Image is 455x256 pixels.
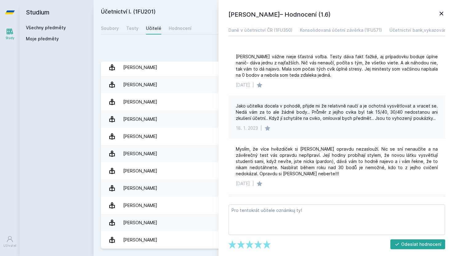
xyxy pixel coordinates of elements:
[1,232,18,251] a: Uživatel
[123,217,157,229] div: [PERSON_NAME]
[123,96,157,108] div: [PERSON_NAME]
[123,182,157,194] div: [PERSON_NAME]
[26,36,59,42] span: Moje předměty
[126,22,139,35] a: Testy
[252,181,254,187] div: |
[101,111,448,128] a: [PERSON_NAME] 8 hodnocení 4.0
[123,165,157,177] div: [PERSON_NAME]
[236,146,438,177] div: Myslím, že více hvězdiček si [PERSON_NAME] opravdu nezaslouží. Nic se sní nenaučíte a na závěrečn...
[236,181,250,187] div: [DATE]
[123,148,157,160] div: [PERSON_NAME]
[123,113,157,125] div: [PERSON_NAME]
[146,22,161,35] a: Učitelé
[146,25,161,31] div: Učitelé
[6,36,14,40] div: Study
[390,239,445,249] button: Odeslat hodnocení
[260,125,262,131] div: |
[123,130,157,143] div: [PERSON_NAME]
[101,22,119,35] a: Soubory
[123,234,157,246] div: [PERSON_NAME]
[252,82,254,88] div: |
[169,25,191,31] div: Hodnocení
[101,145,448,162] a: [PERSON_NAME] 2 hodnocení 1.0
[1,25,18,43] a: Study
[101,76,448,93] a: [PERSON_NAME] 5 hodnocení 4.0
[101,25,119,31] div: Soubory
[126,25,139,31] div: Testy
[123,79,157,91] div: [PERSON_NAME]
[26,25,66,30] a: Všechny předměty
[101,7,379,17] h2: Účetnictví I. (1FU201)
[101,214,448,231] a: [PERSON_NAME] 10 hodnocení 2.9
[101,180,448,197] a: [PERSON_NAME] 14 hodnocení 1.6
[101,231,448,249] a: [PERSON_NAME] 2 hodnocení 4.0
[101,197,448,214] a: [PERSON_NAME] 11 hodnocení 5.0
[101,93,448,111] a: [PERSON_NAME] 23 hodnocení 4.5
[236,103,438,121] div: Jako učitelka docela v pohodě, přijde mi že relativně naučí a je ochotná vysvětlovat a vracet se....
[169,22,191,35] a: Hodnocení
[101,128,448,145] a: [PERSON_NAME] 2 hodnocení 5.0
[101,59,448,76] a: [PERSON_NAME] 1 hodnocení 4.0
[236,54,438,78] div: [PERSON_NAME] vážne nieje šťastná voľba. Testy dáva fakt ťažké, aj prípadovku boduje úplne nanič-...
[123,61,157,74] div: [PERSON_NAME]
[101,162,448,180] a: [PERSON_NAME] 1 hodnocení 2.0
[3,243,16,248] div: Uživatel
[123,199,157,212] div: [PERSON_NAME]
[236,82,250,88] div: [DATE]
[236,125,258,131] div: 18. 1. 2023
